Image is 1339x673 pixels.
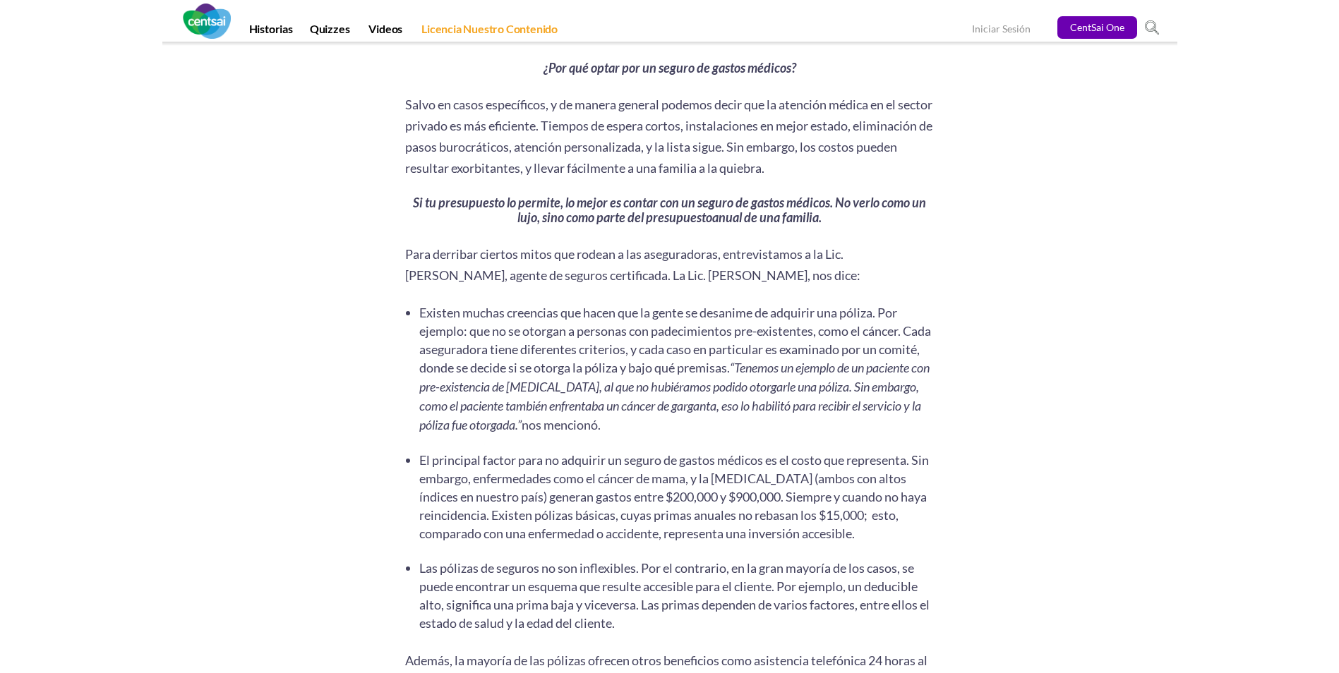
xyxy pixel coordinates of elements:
strong: ¿Por qué optar por un seguro de gastos médicos? [544,61,796,76]
span: El principal factor para no adquirir un seguro de gastos médicos es el costo que representa. Sin ... [419,452,929,541]
a: Licencia Nuestro Contenido [413,22,566,42]
a: Videos [360,22,411,42]
span: Salvo en casos específicos, y de manera general podemos decir que la atención médica en el sector... [405,97,932,176]
a: Quizzes [301,22,359,42]
span: Para derribar ciertos mitos que rodean a las aseguradoras, entrevistamos a la Lic. [PERSON_NAME],... [405,246,860,283]
a: Historias [241,22,301,42]
span: Existen muchas creencias que hacen que la gente se desanime de adquirir una póliza. Por ejemplo: ... [419,305,931,432]
img: CentSai [183,4,231,39]
a: CentSai One [1057,16,1137,39]
em: “Tenemos un ejemplo de un paciente con pre-existencia de [MEDICAL_DATA], al que no hubiéramos pod... [419,360,930,433]
strong: Si tu presupuesto lo permite, lo mejor es contar con un seguro de gastos médicos. No verlo como u... [413,195,926,226]
strong: anual de una familia. [712,210,822,226]
a: Iniciar Sesión [972,23,1031,37]
span: Las pólizas de seguros no son inflexibles. Por el contrario, en la gran mayoría de los casos, se ... [419,560,930,631]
